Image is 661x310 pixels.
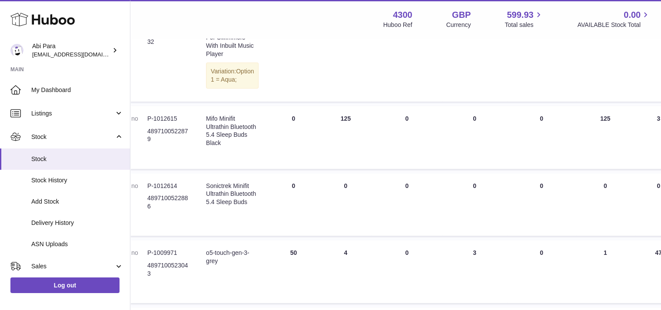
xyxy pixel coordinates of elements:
div: Variation: [206,63,259,89]
div: Currency [446,21,471,29]
div: Mifo Minifit Ultrathin Bluetooth 5.4 Sleep Buds Black [206,115,259,148]
td: 0 [267,173,319,236]
span: Add Stock [31,198,123,206]
td: 0 [372,106,442,169]
td: 3 [442,240,507,303]
span: AVAILABLE Stock Total [577,21,651,29]
td: 0 [576,173,635,236]
td: 1 [576,240,635,303]
span: 599.93 [507,9,533,21]
dd: 4897100522886 [147,194,189,211]
td: 0 [442,106,507,169]
td: 0 [372,240,442,303]
img: Abi@mifo.co.uk [10,44,23,57]
span: Stock [31,155,123,163]
td: 125 [319,106,372,169]
td: 0 [372,173,442,236]
dd: P-1012615 [147,115,189,123]
dd: P-1012614 [147,182,189,190]
span: Option 1 = Aqua; [211,68,254,83]
td: 0 [442,8,507,101]
span: Stock [31,133,114,141]
span: Listings [31,109,114,118]
span: [EMAIL_ADDRESS][DOMAIN_NAME] [32,51,128,58]
dd: 4897100523043 [147,261,189,278]
span: Total sales [505,21,543,29]
span: 0 [540,249,543,256]
span: My Dashboard [31,86,123,94]
span: 0 [540,115,543,122]
div: Sonictrek Minifit Ultrathin Bluetooth 5.4 Sleep Buds [206,182,259,207]
td: 4 [319,240,372,303]
td: 125 [576,106,635,169]
td: 0 [442,173,507,236]
span: Sales [31,262,114,270]
strong: 4300 [393,9,412,21]
div: o5-touch-gen-3-grey [206,249,259,265]
div: Huboo Ref [383,21,412,29]
span: Stock History [31,176,123,185]
a: 599.93 Total sales [505,9,543,29]
td: 0 [319,173,372,236]
dd: 4897100522879 [147,127,189,144]
span: ASN Uploads [31,240,123,248]
td: 0 [372,8,442,101]
a: 0.00 AVAILABLE Stock Total [577,9,651,29]
td: 0 [267,8,319,101]
span: 0 [540,182,543,189]
span: Delivery History [31,219,123,227]
span: 0.00 [624,9,641,21]
a: Log out [10,277,120,293]
dd: P-1009971 [147,249,189,257]
td: 62 [319,8,372,101]
td: 50 [267,240,319,303]
td: 62 [576,8,635,101]
td: 0 [267,106,319,169]
div: Abi Para [32,42,110,59]
strong: GBP [452,9,471,21]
